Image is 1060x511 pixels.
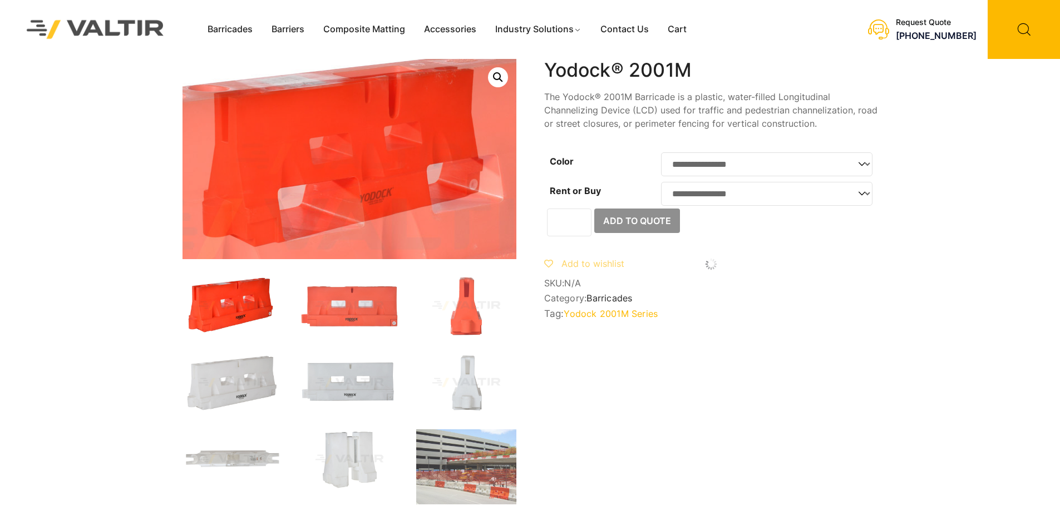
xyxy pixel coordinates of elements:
[896,18,977,27] div: Request Quote
[550,156,574,167] label: Color
[586,292,632,304] a: Barricades
[896,30,977,41] a: [PHONE_NUMBER]
[262,21,314,38] a: Barriers
[299,429,400,489] img: 2001M_Org_Top.jpg
[415,21,486,38] a: Accessories
[183,429,283,489] img: 2001M_Nat_Top.jpg
[183,353,283,413] img: 2001M_Nat_3Q.jpg
[183,276,283,336] img: 2001M_Org_3Q.jpg
[544,278,878,289] span: SKU:
[416,276,516,336] img: 2001M_Org_Side.jpg
[12,6,179,53] img: Valtir Rentals
[416,353,516,413] img: 2001M_Nat_Side.jpg
[658,21,696,38] a: Cart
[547,209,591,236] input: Product quantity
[544,308,878,319] span: Tag:
[544,59,878,82] h1: Yodock® 2001M
[486,21,591,38] a: Industry Solutions
[594,209,680,233] button: Add to Quote
[198,21,262,38] a: Barricades
[564,277,581,289] span: N/A
[544,293,878,304] span: Category:
[544,90,878,130] p: The Yodock® 2001M Barricade is a plastic, water-filled Longitudinal Channelizing Device (LCD) use...
[591,21,658,38] a: Contact Us
[314,21,415,38] a: Composite Matting
[550,185,601,196] label: Rent or Buy
[416,429,516,504] img: Convention Center Construction Project
[564,308,658,319] a: Yodock 2001M Series
[299,276,400,336] img: 2001M_Org_Front.jpg
[299,353,400,413] img: 2001M_Nat_Front.jpg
